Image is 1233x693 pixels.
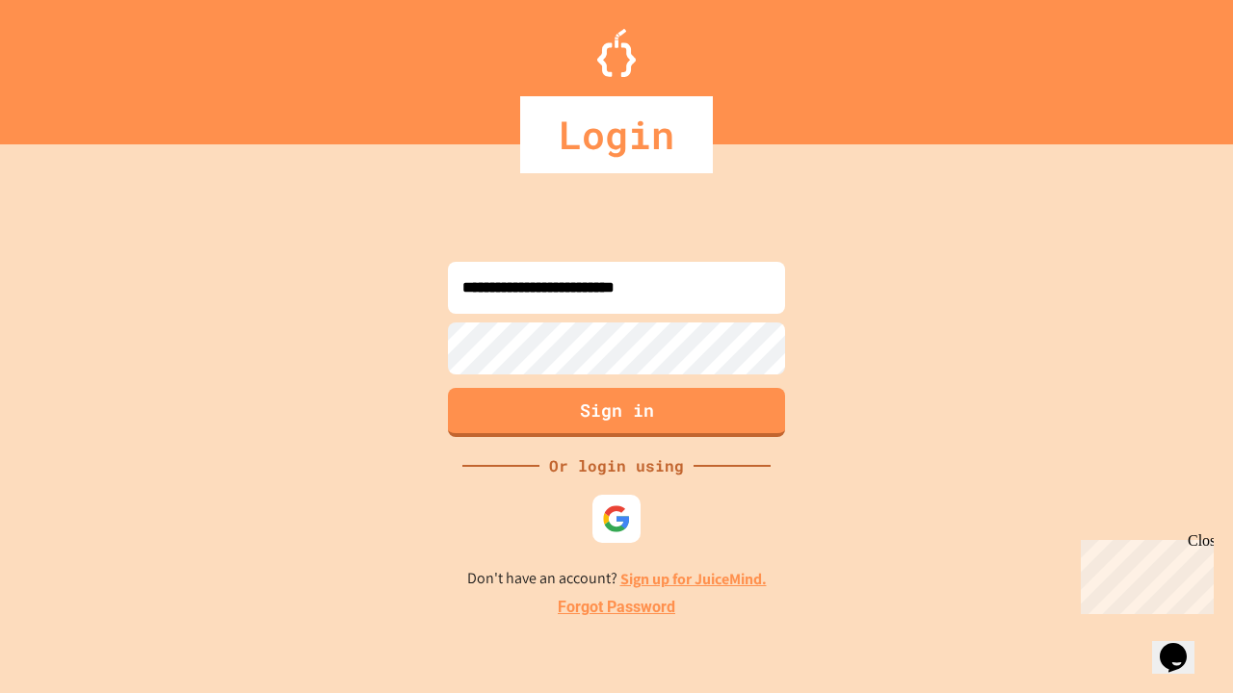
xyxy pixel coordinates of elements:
img: google-icon.svg [602,504,631,533]
iframe: chat widget [1073,532,1214,614]
p: Don't have an account? [467,567,767,591]
iframe: chat widget [1152,616,1214,674]
a: Sign up for JuiceMind. [620,569,767,589]
a: Forgot Password [558,596,675,619]
div: Login [520,96,713,173]
button: Sign in [448,388,785,437]
img: Logo.svg [597,29,636,77]
div: Chat with us now!Close [8,8,133,122]
div: Or login using [539,454,694,477]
